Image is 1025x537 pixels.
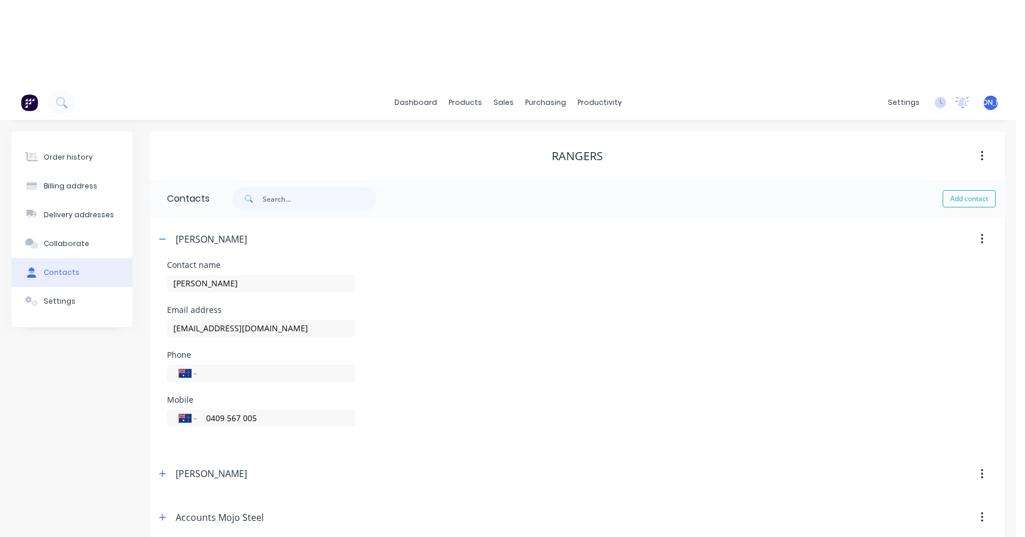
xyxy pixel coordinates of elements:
[943,190,996,207] button: Add contact
[167,396,355,404] div: Mobile
[488,94,519,111] div: sales
[44,239,89,249] div: Collaborate
[389,94,443,111] a: dashboard
[44,152,93,162] div: Order history
[176,467,247,481] div: [PERSON_NAME]
[552,149,603,163] div: Rangers
[176,232,247,246] div: [PERSON_NAME]
[44,296,75,307] div: Settings
[12,172,132,201] button: Billing address
[167,351,355,359] div: Phone
[21,94,38,111] img: Factory
[150,180,210,217] div: Contacts
[44,267,79,278] div: Contacts
[167,261,355,269] div: Contact name
[12,143,132,172] button: Order history
[176,510,264,524] div: Accounts Mojo Steel
[263,187,377,210] input: Search...
[12,229,132,258] button: Collaborate
[963,97,1018,108] span: [PERSON_NAME]
[12,201,132,229] button: Delivery addresses
[12,258,132,287] button: Contacts
[12,287,132,316] button: Settings
[44,210,114,220] div: Delivery addresses
[443,94,488,111] div: products
[167,306,355,314] div: Email address
[44,181,97,191] div: Billing address
[882,94,925,111] div: settings
[519,94,572,111] div: purchasing
[572,94,628,111] div: productivity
